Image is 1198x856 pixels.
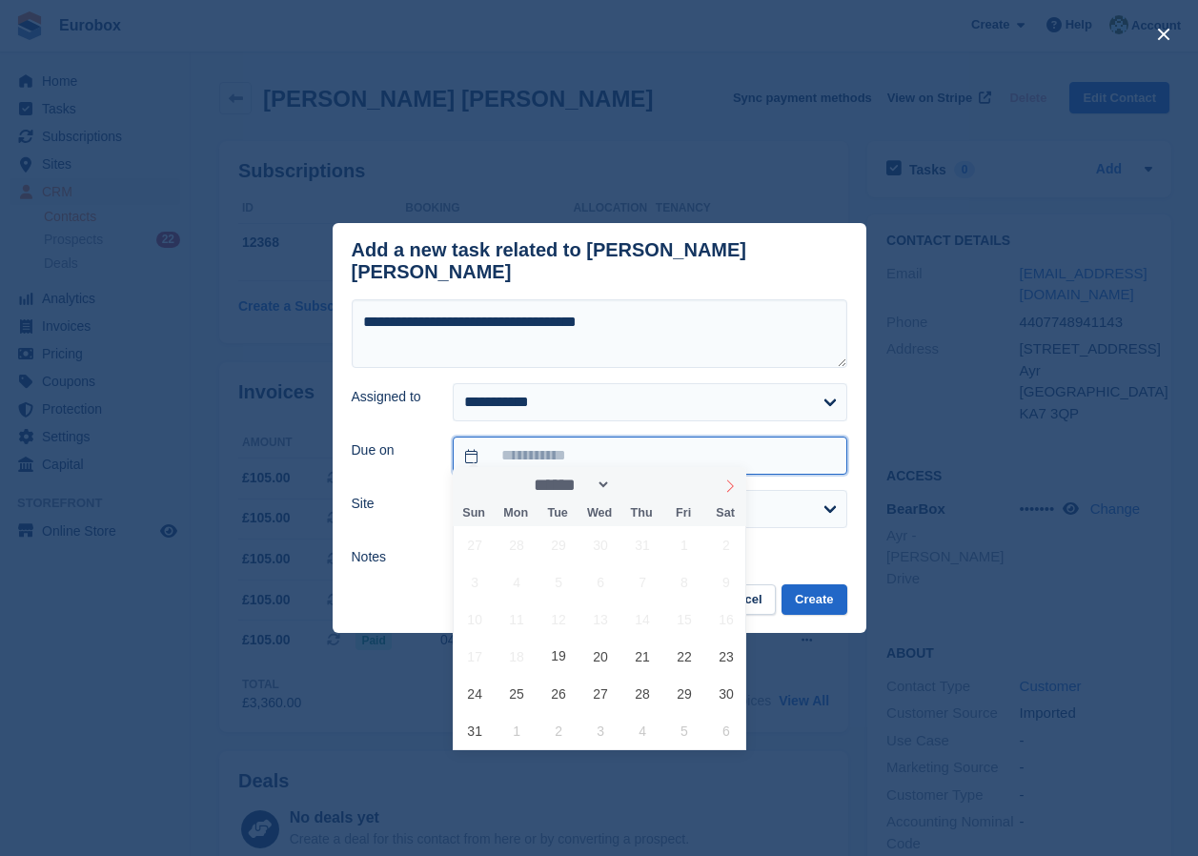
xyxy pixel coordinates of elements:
[579,507,620,520] span: Wed
[611,475,671,495] input: Year
[707,675,744,712] span: August 30, 2025
[782,584,846,616] button: Create
[620,507,662,520] span: Thu
[352,387,431,407] label: Assigned to
[540,601,578,638] span: August 12, 2025
[540,526,578,563] span: July 29, 2025
[457,601,494,638] span: August 10, 2025
[582,526,619,563] span: July 30, 2025
[498,526,536,563] span: July 28, 2025
[624,712,661,749] span: September 4, 2025
[582,638,619,675] span: August 20, 2025
[352,239,847,283] div: Add a new task related to [PERSON_NAME] [PERSON_NAME]
[666,638,703,675] span: August 22, 2025
[707,563,744,601] span: August 9, 2025
[624,638,661,675] span: August 21, 2025
[666,712,703,749] span: September 5, 2025
[352,494,431,514] label: Site
[582,712,619,749] span: September 3, 2025
[453,507,495,520] span: Sun
[704,507,746,520] span: Sat
[498,601,536,638] span: August 11, 2025
[582,675,619,712] span: August 27, 2025
[624,526,661,563] span: July 31, 2025
[457,675,494,712] span: August 24, 2025
[352,440,431,460] label: Due on
[457,638,494,675] span: August 17, 2025
[498,712,536,749] span: September 1, 2025
[624,563,661,601] span: August 7, 2025
[495,507,537,520] span: Mon
[707,526,744,563] span: August 2, 2025
[540,638,578,675] span: August 19, 2025
[537,507,579,520] span: Tue
[528,475,612,495] select: Month
[666,526,703,563] span: August 1, 2025
[498,563,536,601] span: August 4, 2025
[457,712,494,749] span: August 31, 2025
[666,675,703,712] span: August 29, 2025
[624,601,661,638] span: August 14, 2025
[662,507,704,520] span: Fri
[624,675,661,712] span: August 28, 2025
[498,675,536,712] span: August 25, 2025
[707,638,744,675] span: August 23, 2025
[352,547,431,567] label: Notes
[1148,19,1179,50] button: close
[666,563,703,601] span: August 8, 2025
[582,563,619,601] span: August 6, 2025
[540,563,578,601] span: August 5, 2025
[540,712,578,749] span: September 2, 2025
[582,601,619,638] span: August 13, 2025
[457,526,494,563] span: July 27, 2025
[707,601,744,638] span: August 16, 2025
[707,712,744,749] span: September 6, 2025
[540,675,578,712] span: August 26, 2025
[457,563,494,601] span: August 3, 2025
[666,601,703,638] span: August 15, 2025
[498,638,536,675] span: August 18, 2025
